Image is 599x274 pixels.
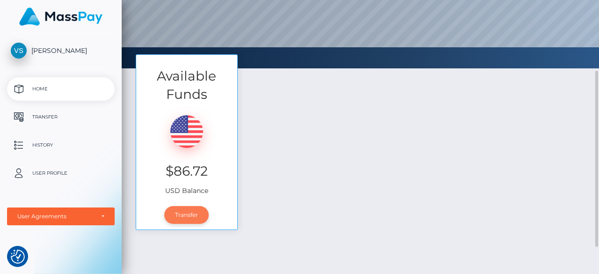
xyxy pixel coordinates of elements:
a: Transfer [164,206,209,224]
a: User Profile [7,162,115,185]
p: Home [11,82,111,96]
p: User Profile [11,166,111,180]
h3: $86.72 [143,162,230,180]
img: Revisit consent button [11,250,25,264]
p: History [11,138,111,152]
a: Home [7,77,115,101]
div: USD Balance [136,104,237,200]
a: History [7,133,115,157]
span: [PERSON_NAME] [7,46,115,55]
button: Consent Preferences [11,250,25,264]
p: Transfer [11,110,111,124]
button: User Agreements [7,207,115,225]
img: USD.png [170,115,203,148]
div: User Agreements [17,213,94,220]
img: MassPay [19,7,102,26]
h3: Available Funds [136,67,237,104]
a: Transfer [7,105,115,129]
